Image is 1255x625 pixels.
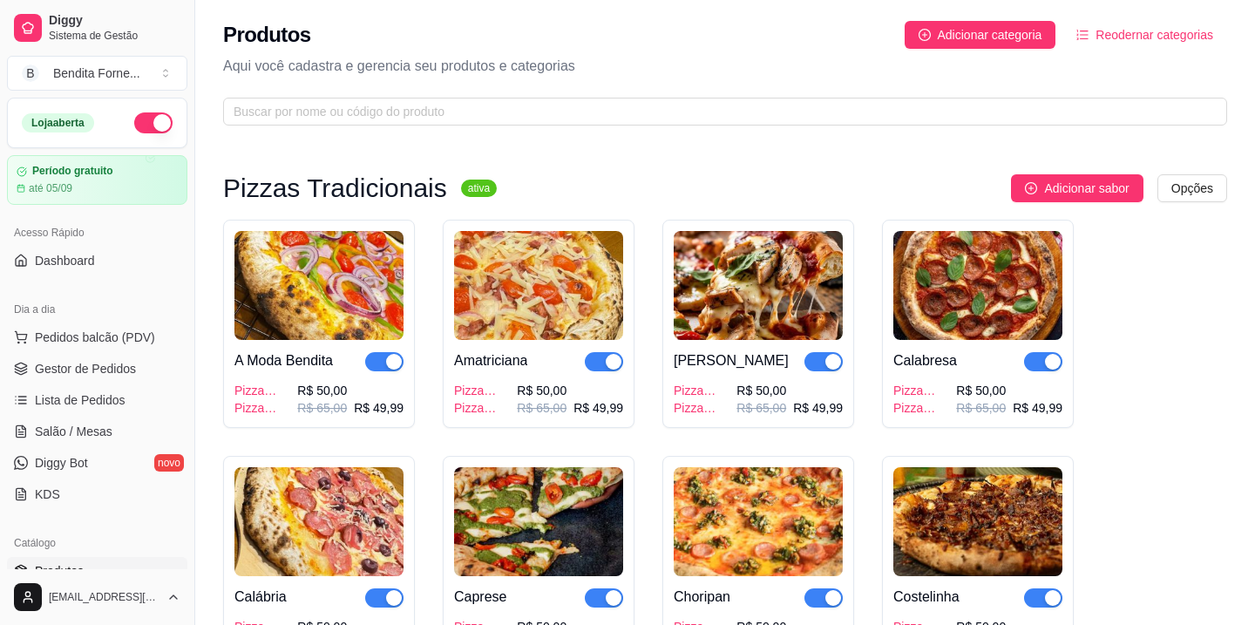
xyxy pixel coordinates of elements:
span: Adicionar categoria [938,25,1042,44]
div: Loja aberta [22,113,94,132]
div: Calábria [234,587,287,608]
img: product-image [454,231,623,340]
div: Dia a dia [7,296,187,323]
a: DiggySistema de Gestão [7,7,187,49]
div: Pizza Grande 30cm [893,399,949,417]
span: Diggy [49,13,180,29]
sup: ativa [461,180,497,197]
p: Aqui você cadastra e gerencia seu produtos e categorias [223,56,1227,77]
span: plus-circle [919,29,931,41]
button: Opções [1157,174,1227,202]
button: Alterar Status [134,112,173,133]
span: Reodernar categorias [1096,25,1213,44]
article: até 05/09 [29,181,72,195]
div: Pizza Média 25cm [893,382,949,399]
span: Lista de Pedidos [35,391,125,409]
a: KDS [7,480,187,508]
span: Produtos [35,562,84,580]
p: R$ 49,99 [354,399,404,417]
button: Pedidos balcão (PDV) [7,323,187,351]
button: [EMAIL_ADDRESS][DOMAIN_NAME] [7,576,187,618]
div: Pizza Grande 30cm [234,399,290,417]
span: ordered-list [1076,29,1089,41]
button: Adicionar categoria [905,21,1056,49]
span: Opções [1171,179,1213,198]
img: product-image [893,467,1062,576]
a: Período gratuitoaté 05/09 [7,155,187,205]
span: Diggy Bot [35,454,88,472]
span: Salão / Mesas [35,423,112,440]
div: R$ 50,00 [297,382,404,399]
img: product-image [674,231,843,340]
p: R$ 65,00 [297,399,347,417]
div: Costelinha [893,587,960,608]
span: Adicionar sabor [1044,179,1129,198]
button: Reodernar categorias [1062,21,1227,49]
div: Pizza Média 25cm [234,382,290,399]
a: Dashboard [7,247,187,275]
span: Dashboard [35,252,95,269]
p: R$ 65,00 [736,399,786,417]
div: Pizza Grande 30cm [454,399,510,417]
a: Diggy Botnovo [7,449,187,477]
div: Choripan [674,587,730,608]
div: Amatriciana [454,350,527,371]
div: Acesso Rápido [7,219,187,247]
div: Bendita Forne ... [53,65,140,82]
p: R$ 49,99 [793,399,843,417]
div: Caprese [454,587,506,608]
h3: Pizzas Tradicionais [223,178,447,199]
span: Gestor de Pedidos [35,360,136,377]
a: Produtos [7,557,187,585]
article: Período gratuito [32,165,113,178]
img: product-image [893,231,1062,340]
span: B [22,65,39,82]
p: R$ 49,99 [1013,399,1062,417]
div: Calabresa [893,350,957,371]
button: Adicionar sabor [1011,174,1143,202]
a: Gestor de Pedidos [7,355,187,383]
button: Select a team [7,56,187,91]
div: R$ 50,00 [736,382,843,399]
span: KDS [35,486,60,503]
div: Pizza Média 25cm [454,382,510,399]
img: product-image [234,231,404,340]
span: [EMAIL_ADDRESS][DOMAIN_NAME] [49,590,159,604]
p: R$ 65,00 [517,399,566,417]
span: plus-circle [1025,182,1037,194]
img: product-image [234,467,404,576]
a: Salão / Mesas [7,418,187,445]
a: Lista de Pedidos [7,386,187,414]
div: [PERSON_NAME] [674,350,789,371]
img: product-image [454,467,623,576]
div: A Moda Bendita [234,350,333,371]
p: R$ 49,99 [573,399,623,417]
div: R$ 50,00 [956,382,1062,399]
p: R$ 65,00 [956,399,1006,417]
h2: Produtos [223,21,311,49]
div: Pizza Grande 30cm [674,399,729,417]
div: R$ 50,00 [517,382,623,399]
span: Pedidos balcão (PDV) [35,329,155,346]
span: Sistema de Gestão [49,29,180,43]
img: product-image [674,467,843,576]
input: Buscar por nome ou código do produto [234,102,1203,121]
div: Pizza Média 25cm [674,382,729,399]
div: Catálogo [7,529,187,557]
